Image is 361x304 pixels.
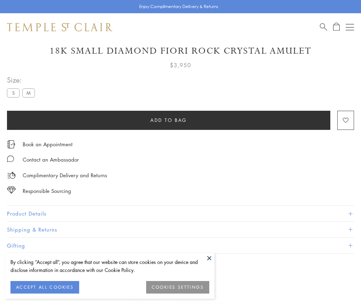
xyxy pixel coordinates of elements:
label: M [22,88,35,97]
a: Search [320,23,327,31]
button: Add to bag [7,111,330,130]
img: icon_delivery.svg [7,171,16,180]
div: By clicking “Accept all”, you agree that our website can store cookies on your device and disclos... [10,258,209,274]
span: $3,950 [170,61,191,70]
img: icon_appointment.svg [7,140,15,148]
a: Open Shopping Bag [333,23,340,31]
span: Size: [7,74,38,86]
img: icon_sourcing.svg [7,187,16,194]
img: Temple St. Clair [7,23,112,31]
img: MessageIcon-01_2.svg [7,155,14,162]
button: Gifting [7,238,354,254]
button: COOKIES SETTINGS [146,281,209,294]
button: Shipping & Returns [7,222,354,237]
a: Book an Appointment [23,140,73,148]
span: Add to bag [150,116,187,124]
label: S [7,88,20,97]
p: Enjoy Complimentary Delivery & Returns [139,3,218,10]
div: Responsible Sourcing [23,187,71,195]
button: Product Details [7,206,354,221]
div: Contact an Ambassador [23,155,79,164]
button: Open navigation [346,23,354,31]
h1: 18K Small Diamond Fiori Rock Crystal Amulet [7,45,354,57]
button: ACCEPT ALL COOKIES [10,281,79,294]
p: Complimentary Delivery and Returns [23,171,107,180]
